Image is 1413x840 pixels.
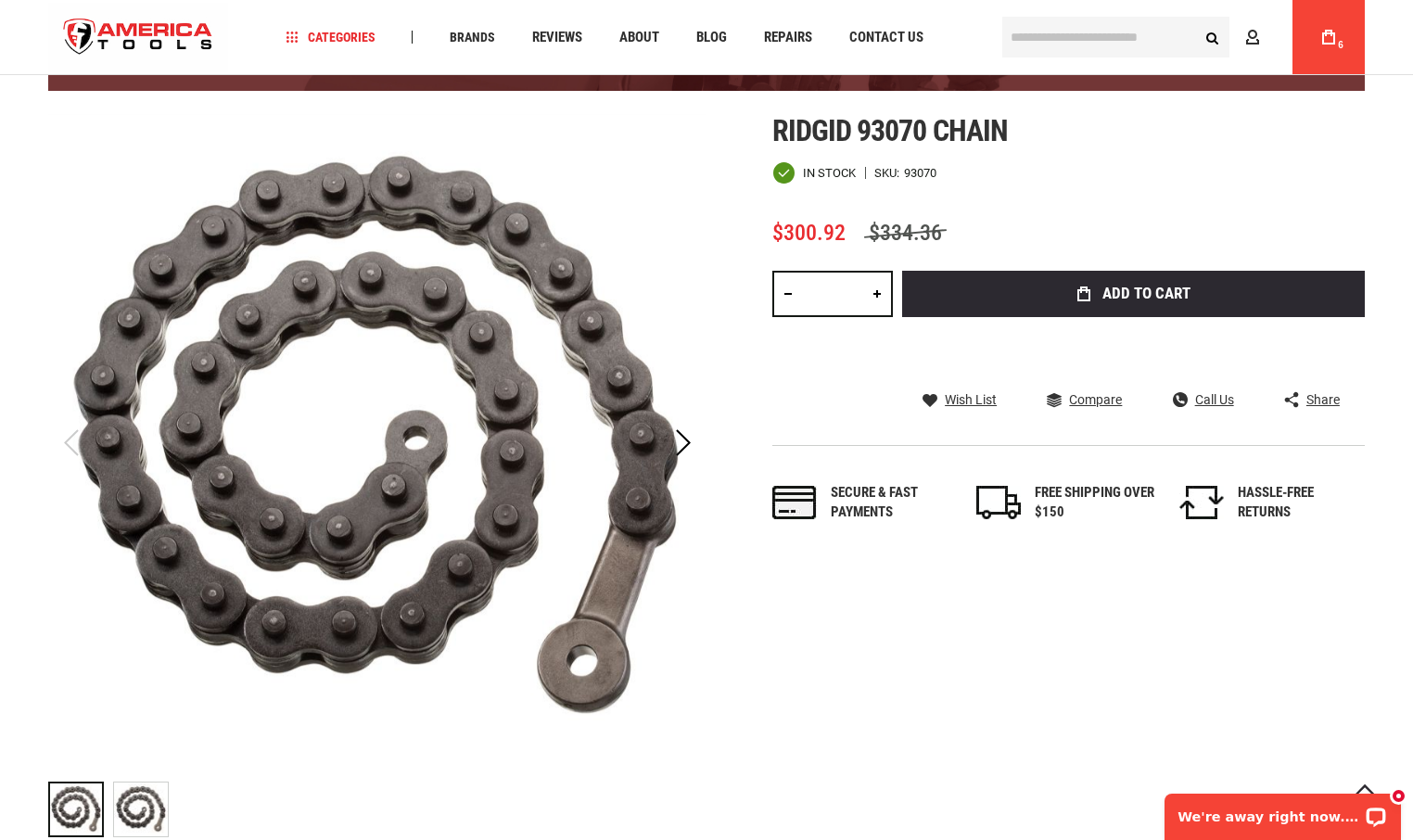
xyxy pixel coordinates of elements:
span: Add to Cart [1102,286,1190,301]
button: Search [1194,19,1229,55]
span: Share [1306,393,1340,406]
a: Compare [1047,391,1122,408]
div: Secure & fast payments [831,483,951,523]
a: Brands [441,25,503,50]
span: In stock [803,167,856,179]
a: Reviews [524,25,591,50]
img: America Tools [48,3,228,72]
button: Add to Cart [902,271,1365,317]
span: Repairs [764,31,812,45]
div: Next [660,114,706,772]
iframe: LiveChat chat widget [1152,782,1413,840]
img: RIDGID 93070 CHAIN [114,783,168,836]
a: Repairs [756,25,821,50]
span: Call Us [1195,393,1234,406]
span: $300.92 [772,220,846,246]
strong: SKU [874,167,904,179]
span: Blog [696,31,727,45]
a: Blog [688,25,735,50]
span: Ridgid 93070 chain [772,113,1008,148]
span: About [619,31,659,45]
span: Categories [286,31,376,44]
a: Categories [278,25,384,50]
a: store logo [48,3,228,72]
img: shipping [976,486,1021,519]
div: HASSLE-FREE RETURNS [1238,483,1358,523]
div: FREE SHIPPING OVER $150 [1035,483,1155,523]
span: $334.36 [864,220,947,246]
iframe: Secure express checkout frame [898,323,1368,376]
a: Contact Us [841,25,932,50]
span: 6 [1338,40,1343,50]
a: Call Us [1173,391,1234,408]
span: Contact Us [849,31,923,45]
a: About [611,25,668,50]
div: 93070 [904,167,936,179]
div: Availability [772,161,856,185]
span: Compare [1069,393,1122,406]
img: RIDGID 93070 CHAIN [48,114,706,772]
a: Wish List [923,391,997,408]
span: Wish List [945,393,997,406]
span: Brands [450,31,495,44]
span: Reviews [532,31,582,45]
img: returns [1179,486,1224,519]
img: payments [772,486,817,519]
